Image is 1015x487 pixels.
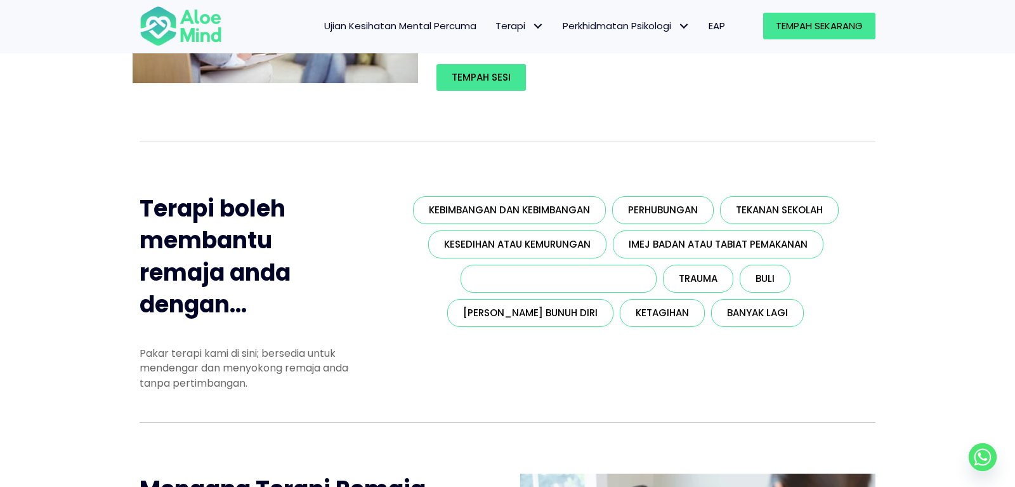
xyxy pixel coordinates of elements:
[720,196,839,224] a: Tekanan sekolah
[140,192,291,321] font: Terapi boleh membantu remaja anda dengan...
[679,272,717,285] font: Trauma
[699,13,735,39] a: EAP
[140,5,222,47] img: Logo minda gaharu
[763,13,875,39] a: Tempah Sekarang
[452,70,511,84] font: Tempah Sesi
[740,265,790,293] a: Buli
[239,13,735,39] nav: Menu
[436,64,526,91] a: Tempah Sesi
[709,19,725,32] font: EAP
[756,272,775,285] font: Buli
[324,19,476,32] font: Ujian Kesihatan Mental Percuma
[447,299,613,327] a: [PERSON_NAME] bunuh diri
[444,237,591,251] font: Kesedihan atau kemurungan
[612,196,714,224] a: perhubungan
[711,299,804,327] a: Banyak lagi
[629,237,808,251] font: Imej badan atau tabiat pemakanan
[674,17,693,36] span: Perkhidmatan Psikologi: submenu
[463,306,598,319] font: [PERSON_NAME] bunuh diri
[428,230,606,258] a: Kesedihan atau kemurungan
[727,306,788,319] font: Banyak lagi
[620,299,705,327] a: Ketagihan
[140,346,348,390] font: Pakar terapi kami di sini; bersedia untuk mendengar dan menyokong remaja anda tanpa pertimbangan.
[495,19,525,32] font: Terapi
[628,203,698,217] font: perhubungan
[476,272,641,285] font: [PERSON_NAME] dan kehilangan
[563,19,671,32] font: Perkhidmatan Psikologi
[553,13,699,39] a: Perkhidmatan PsikologiPerkhidmatan Psikologi: submenu
[315,13,486,39] a: Ujian Kesihatan Mental Percuma
[736,203,823,217] font: Tekanan sekolah
[776,19,863,32] font: Tempah Sekarang
[636,306,689,319] font: Ketagihan
[528,17,547,36] span: Terapi: submenu
[969,443,997,471] a: Whatsapp
[486,13,553,39] a: TerapiTerapi: submenu
[413,196,606,224] a: Kebimbangan dan kebimbangan
[663,265,733,293] a: Trauma
[613,230,823,258] a: Imej badan atau tabiat pemakanan
[429,203,590,217] font: Kebimbangan dan kebimbangan
[461,265,657,293] a: [PERSON_NAME] dan kehilangan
